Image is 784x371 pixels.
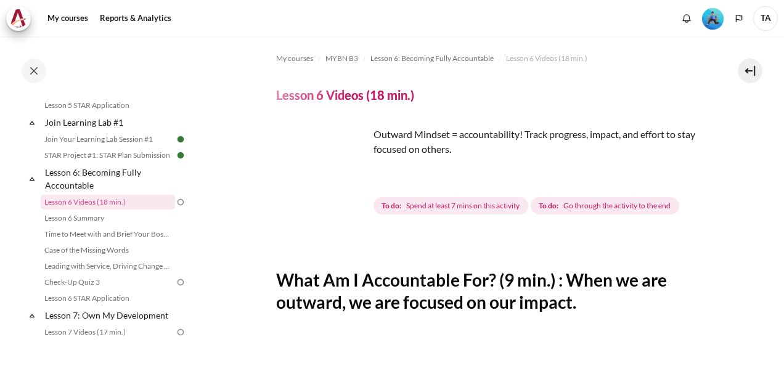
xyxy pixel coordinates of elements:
[41,325,175,340] a: Lesson 7 Videos (17 min.)
[730,9,748,28] button: Languages
[370,53,494,64] span: Lesson 6: Becoming Fully Accountable
[26,309,38,322] span: Collapse
[41,132,175,147] a: Join Your Learning Lab Session #1
[702,7,724,30] div: Level #3
[276,269,696,314] h2: What Am I Accountable For? (9 min.) : When we are outward, we are focused on our impact.
[41,195,175,210] a: Lesson 6 Videos (18 min.)
[41,211,175,226] a: Lesson 6 Summary
[41,243,175,258] a: Case of the Missing Words
[96,6,176,31] a: Reports & Analytics
[753,6,778,31] span: TA
[175,197,186,208] img: To do
[43,6,92,31] a: My courses
[753,6,778,31] a: User menu
[175,150,186,161] img: Done
[382,200,401,211] strong: To do:
[26,173,38,185] span: Collapse
[563,200,671,211] span: Go through the activity to the end
[539,200,558,211] strong: To do:
[26,116,38,129] span: Collapse
[276,87,414,103] h4: Lesson 6 Videos (18 min.)
[276,53,313,64] span: My courses
[325,53,358,64] span: MYBN B3
[276,51,313,66] a: My courses
[175,134,186,145] img: Done
[10,9,27,28] img: Architeck
[43,114,175,131] a: Join Learning Lab #1
[506,53,587,64] span: Lesson 6 Videos (18 min.)
[175,327,186,338] img: To do
[276,49,696,68] nav: Navigation bar
[677,9,696,28] div: Show notification window with no new notifications
[506,51,587,66] a: Lesson 6 Videos (18 min.)
[43,164,175,194] a: Lesson 6: Becoming Fully Accountable
[41,275,175,290] a: Check-Up Quiz 3
[702,8,724,30] img: Level #3
[41,227,175,242] a: Time to Meet with and Brief Your Boss #1
[41,148,175,163] a: STAR Project #1: STAR Plan Submission
[325,51,358,66] a: MYBN B3
[43,307,175,324] a: Lesson 7: Own My Development
[6,6,37,31] a: Architeck Architeck
[41,98,175,113] a: Lesson 5 STAR Application
[276,127,696,157] p: Outward Mindset = accountability! Track progress, impact, and effort to stay focused on others.
[374,195,682,217] div: Completion requirements for Lesson 6 Videos (18 min.)
[370,51,494,66] a: Lesson 6: Becoming Fully Accountable
[41,259,175,274] a: Leading with Service, Driving Change (Pucknalin's Story)
[406,200,520,211] span: Spend at least 7 mins on this activity
[175,277,186,288] img: To do
[276,127,369,219] img: dsffd
[697,7,729,30] a: Level #3
[41,291,175,306] a: Lesson 6 STAR Application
